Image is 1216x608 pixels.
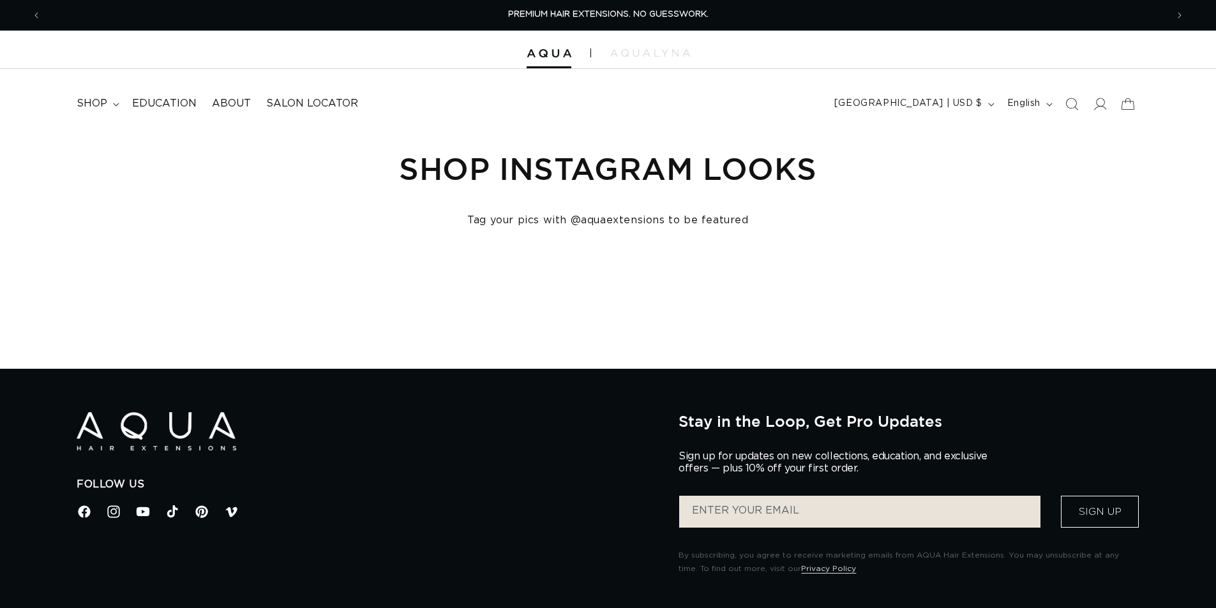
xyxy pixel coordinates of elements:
[679,450,998,475] p: Sign up for updates on new collections, education, and exclusive offers — plus 10% off your first...
[1166,3,1194,27] button: Next announcement
[1058,90,1086,118] summary: Search
[69,89,124,118] summary: shop
[77,149,1139,188] h1: Shop Instagram Looks
[508,10,709,19] span: PREMIUM HAIR EXTENSIONS. NO GUESSWORK.
[1000,92,1058,116] button: English
[527,49,571,58] img: Aqua Hair Extensions
[77,412,236,451] img: Aqua Hair Extensions
[212,97,251,110] span: About
[259,89,366,118] a: Salon Locator
[1007,97,1040,110] span: English
[679,549,1139,576] p: By subscribing, you agree to receive marketing emails from AQUA Hair Extensions. You may unsubscr...
[132,97,197,110] span: Education
[1061,496,1139,528] button: Sign Up
[266,97,358,110] span: Salon Locator
[204,89,259,118] a: About
[679,412,1139,430] h2: Stay in the Loop, Get Pro Updates
[77,97,107,110] span: shop
[679,496,1040,528] input: ENTER YOUR EMAIL
[22,3,50,27] button: Previous announcement
[77,478,659,491] h2: Follow Us
[834,97,982,110] span: [GEOGRAPHIC_DATA] | USD $
[801,565,856,572] a: Privacy Policy
[124,89,204,118] a: Education
[827,92,1000,116] button: [GEOGRAPHIC_DATA] | USD $
[77,214,1139,227] h4: Tag your pics with @aquaextensions to be featured
[610,49,690,57] img: aqualyna.com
